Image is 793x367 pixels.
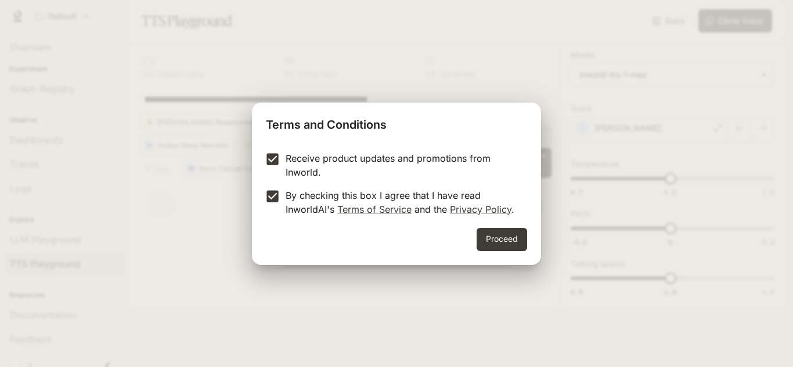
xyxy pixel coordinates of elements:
[477,228,527,251] button: Proceed
[286,188,518,216] p: By checking this box I agree that I have read InworldAI's and the .
[286,151,518,179] p: Receive product updates and promotions from Inworld.
[450,204,511,215] a: Privacy Policy
[252,103,541,142] h2: Terms and Conditions
[337,204,412,215] a: Terms of Service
